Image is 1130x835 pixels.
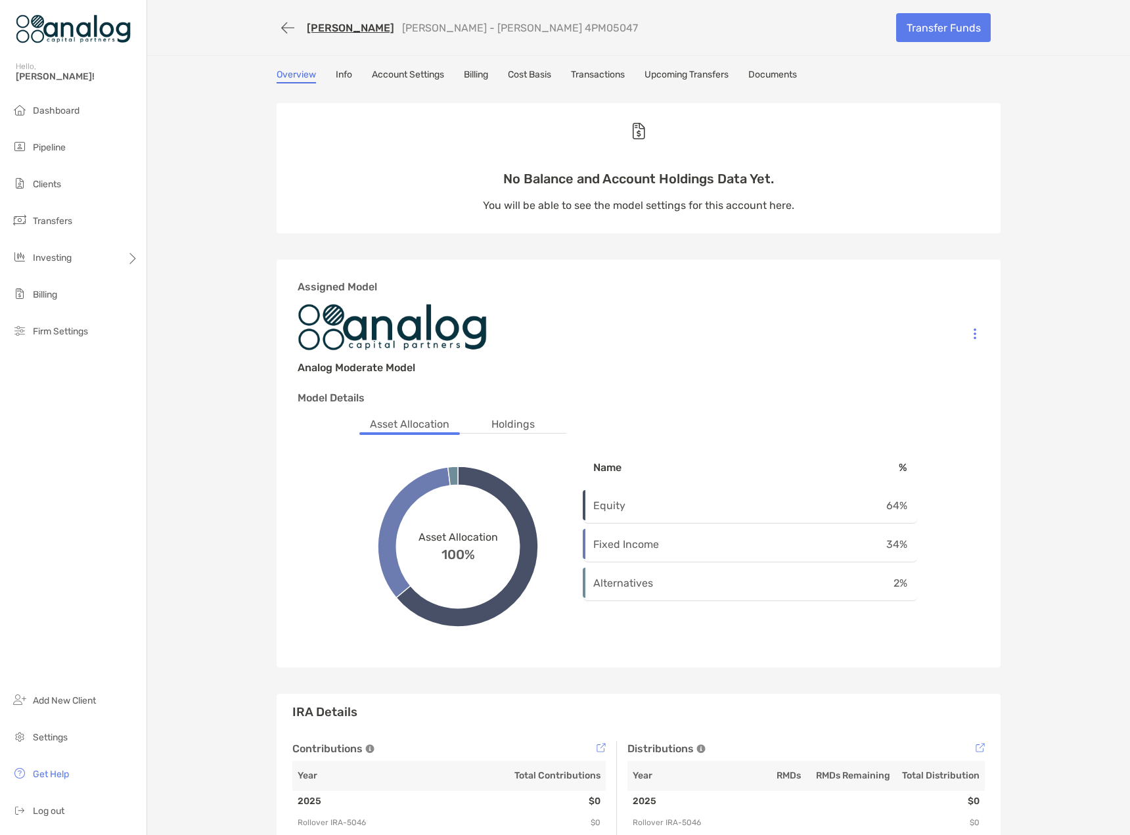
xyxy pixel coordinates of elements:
a: Info [336,69,352,83]
a: Documents [748,69,797,83]
p: Fixed Income [593,536,719,553]
th: Year [292,761,449,791]
img: Company image [298,304,980,351]
h3: Assigned Model [298,281,980,293]
img: firm-settings icon [12,323,28,338]
img: settings icon [12,729,28,744]
p: Alternatives [593,575,719,591]
a: Overview [277,69,316,83]
img: billing icon [12,286,28,302]
p: 2 % [844,575,907,591]
th: Year [627,761,717,791]
span: Log out [33,805,64,817]
div: Contributions [292,741,606,757]
th: Total Contributions [449,761,606,791]
th: RMDs [717,761,806,791]
img: transfers icon [12,212,28,228]
li: Holdings [481,417,545,433]
a: [PERSON_NAME] [307,22,394,34]
p: [PERSON_NAME] - [PERSON_NAME] 4PM05047 [402,22,638,34]
img: clients icon [12,175,28,191]
img: Zoe Logo [16,5,131,53]
p: % [844,459,907,476]
img: Icon List Menu [974,328,976,340]
span: Pipeline [33,142,66,153]
img: logout icon [12,802,28,818]
h3: IRA Details [292,704,985,720]
td: $0 [449,791,606,812]
span: Dashboard [33,105,79,116]
span: Get Help [33,769,69,780]
span: Settings [33,732,68,743]
th: RMDs Remaining [806,761,895,791]
p: 64 % [844,497,907,514]
img: investing icon [12,249,28,265]
a: Cost Basis [508,69,551,83]
a: Billing [464,69,488,83]
a: Account Settings [372,69,444,83]
li: Asset Allocation [359,417,460,433]
img: Tooltip [365,744,374,754]
td: Rollover IRA - 5046 [292,812,449,833]
div: Distributions [627,741,985,757]
img: get-help icon [12,765,28,781]
img: pipeline icon [12,139,28,154]
a: Transactions [571,69,625,83]
p: Name [593,459,719,476]
p: Model Details [298,390,980,406]
span: Firm Settings [33,326,88,337]
p: You will be able to see the model settings for this account here. [483,197,794,214]
span: Billing [33,289,57,300]
span: Asset Allocation [418,531,498,543]
td: 2025 [292,791,449,812]
img: Tooltip [696,744,706,754]
th: Total Distribution [895,761,985,791]
img: add_new_client icon [12,692,28,708]
span: Add New Client [33,695,96,706]
span: Clients [33,179,61,190]
td: 2025 [627,791,717,812]
a: Upcoming Transfers [644,69,729,83]
img: dashboard icon [12,102,28,118]
p: No Balance and Account Holdings Data Yet. [483,171,794,187]
p: Equity [593,497,719,514]
td: $0 [449,812,606,833]
span: 100% [441,543,475,562]
p: 34 % [844,536,907,553]
img: Tooltip [597,743,606,752]
h3: Analog Moderate Model [298,361,415,374]
td: $0 [895,812,985,833]
span: Transfers [33,215,72,227]
a: Transfer Funds [896,13,991,42]
td: Rollover IRA - 5046 [627,812,717,833]
td: $0 [895,791,985,812]
span: Investing [33,252,72,263]
span: [PERSON_NAME]! [16,71,139,82]
img: Tooltip [976,743,985,752]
